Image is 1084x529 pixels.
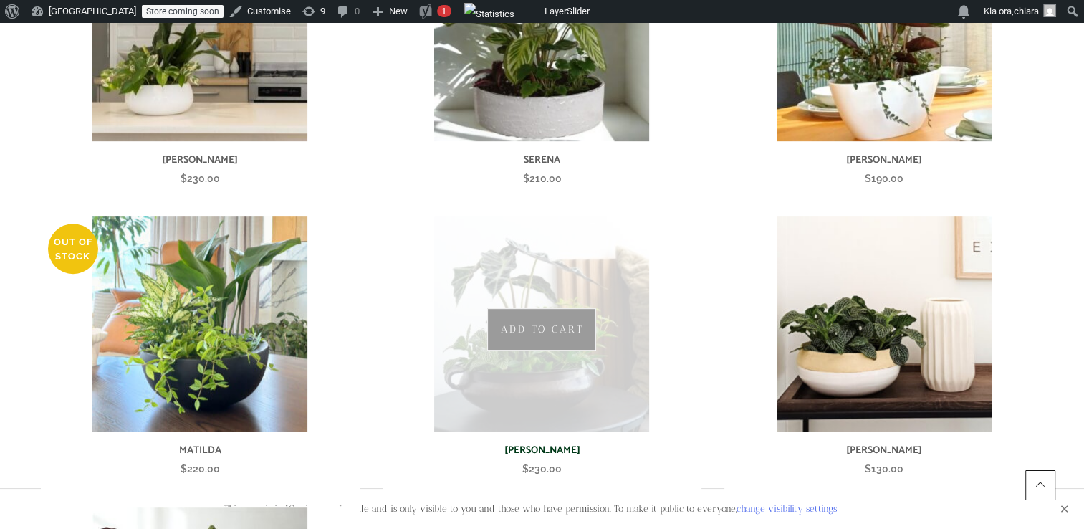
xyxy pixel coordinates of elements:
[92,216,307,432] img: MATILDA
[777,216,992,432] img: IRENE
[724,442,1043,459] h6: [PERSON_NAME]
[41,141,360,188] a: [PERSON_NAME] $230.00
[142,5,224,18] a: Store coming soon
[865,173,871,184] span: $
[865,463,903,475] bdi: 130.00
[383,216,701,432] a: MARTA
[434,216,649,432] img: MARTA
[181,173,220,184] bdi: 230.00
[865,463,871,475] span: $
[383,442,701,459] h6: [PERSON_NAME]
[724,141,1043,188] a: [PERSON_NAME] $190.00
[522,463,562,475] bdi: 230.00
[441,6,446,16] span: 1
[865,173,903,184] bdi: 190.00
[724,152,1043,169] h6: [PERSON_NAME]
[724,432,1043,478] a: [PERSON_NAME] $130.00
[383,152,701,169] h6: SERENA
[1014,6,1039,16] span: chiara
[181,463,220,475] bdi: 220.00
[724,216,1043,432] a: IRENE
[181,463,187,475] span: $
[181,173,187,184] span: $
[41,432,360,478] a: MATILDA $220.00
[41,216,360,432] a: MATILDA
[383,141,701,188] a: SERENA $210.00
[522,173,529,184] span: $
[487,308,596,351] a: Add to cart: “MARTA”
[522,463,529,475] span: $
[464,3,514,26] img: Views over 48 hours. Click for more Jetpack Stats.
[522,173,561,184] bdi: 210.00
[383,432,701,478] a: [PERSON_NAME] $230.00
[41,442,360,459] h6: MATILDA
[54,237,92,262] span: Out of stock
[41,152,360,169] h6: [PERSON_NAME]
